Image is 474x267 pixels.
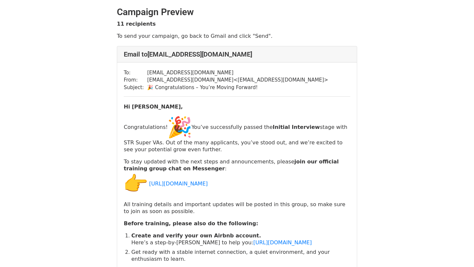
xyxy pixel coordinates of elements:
img: 👉 [124,172,147,196]
h2: Campaign Preview [117,7,357,18]
td: From: [124,76,147,84]
p: To stay updated with the next steps and announcements, please : [124,158,350,196]
td: [EMAIL_ADDRESS][DOMAIN_NAME] < [EMAIL_ADDRESS][DOMAIN_NAME] > [147,76,328,84]
a: [URL][DOMAIN_NAME] [149,181,208,187]
strong: join our official training group chat on Messenger [124,158,339,172]
strong: Before training, please also do the following: [124,220,258,227]
strong: Initial Interview [273,124,320,130]
td: [EMAIL_ADDRESS][DOMAIN_NAME] [147,69,328,77]
img: 🎉 [168,115,192,139]
p: To send your campaign, go back to Gmail and click "Send". [117,33,357,39]
td: To: [124,69,147,77]
p: All training details and important updates will be posted in this group, so make sure to join as ... [124,201,350,215]
td: 🎉 Congratulations – You’re Moving Forward! [147,84,328,91]
h4: Email to [EMAIL_ADDRESS][DOMAIN_NAME] [124,50,350,58]
p: Here’s a step-by-[PERSON_NAME] to help you: [131,239,350,246]
a: [URL][DOMAIN_NAME] [253,239,312,246]
strong: 11 recipients [117,21,156,27]
strong: Hi [PERSON_NAME], [124,104,183,110]
p: Congratulations! You’ve successfully passed the stage with STR Super VAs. Out of the many applica... [124,115,350,153]
td: Subject: [124,84,147,91]
strong: Create and verify your own Airbnb account. [131,232,261,239]
p: Get ready with a stable internet connection, a quiet environment, and your enthusiasm to learn. [131,249,350,262]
